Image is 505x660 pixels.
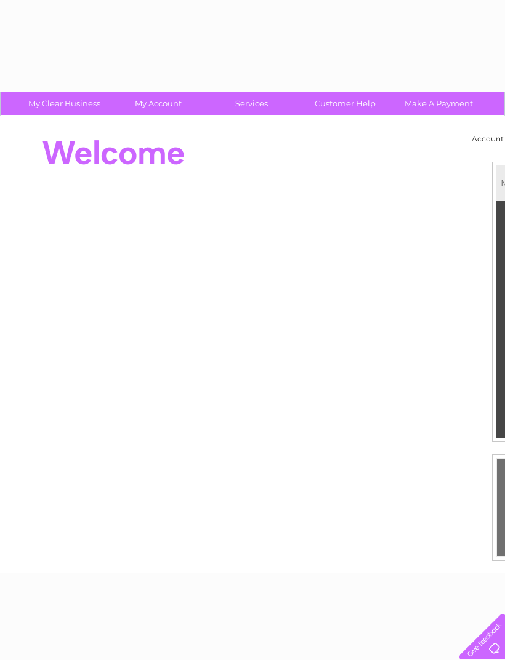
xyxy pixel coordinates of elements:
a: Services [201,92,302,115]
a: My Account [107,92,209,115]
a: Customer Help [294,92,396,115]
a: My Clear Business [14,92,115,115]
a: Make A Payment [388,92,490,115]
